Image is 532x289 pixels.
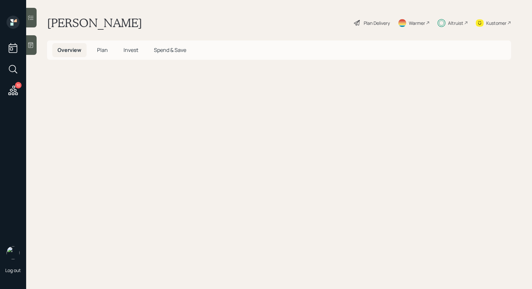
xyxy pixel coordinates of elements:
[15,82,22,88] div: 10
[47,16,142,30] h1: [PERSON_NAME]
[5,267,21,273] div: Log out
[364,20,390,26] div: Plan Delivery
[97,46,108,54] span: Plan
[58,46,81,54] span: Overview
[7,246,20,259] img: treva-nostdahl-headshot.png
[448,20,463,26] div: Altruist
[409,20,425,26] div: Warmer
[124,46,138,54] span: Invest
[154,46,186,54] span: Spend & Save
[486,20,507,26] div: Kustomer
